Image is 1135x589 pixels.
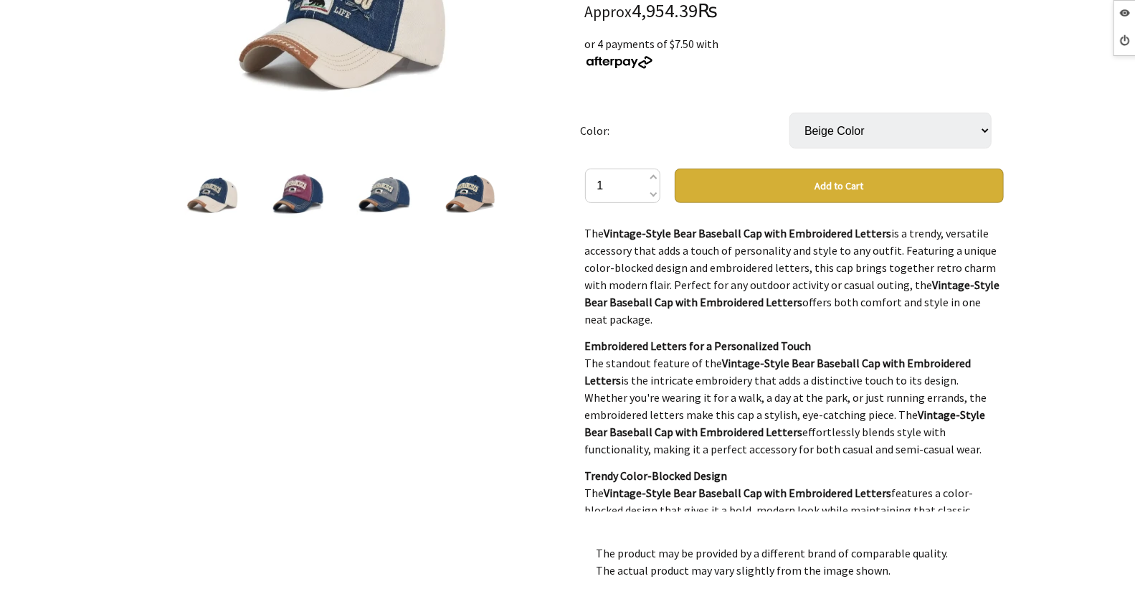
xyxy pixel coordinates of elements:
button: Add to Cart [675,169,1004,203]
p: The standout feature of the is the intricate embroidery that adds a distinctive touch to its desi... [585,337,1004,458]
strong: Embroidered Letters for a Personalized Touch [585,339,812,353]
strong: Vintage-Style Bear Baseball Cap with Embroidered Letters [604,226,892,240]
small: Approx [585,2,632,22]
strong: Vintage-Style Bear Baseball Cap with Embroidered Letters [585,407,986,439]
img: Afterpay [585,56,654,69]
img: Vintage-Style Bear Baseball Cap [185,166,239,220]
img: Vintage-Style Bear Baseball Cap [357,166,412,220]
div: or 4 payments of $7.50 with [585,35,1004,70]
p: The product may be provided by a different brand of comparable quality. The actual product may va... [597,545,992,579]
strong: Vintage-Style Bear Baseball Cap with Embroidered Letters [604,486,892,500]
img: Vintage-Style Bear Baseball Cap [271,166,326,220]
img: Vintage-Style Bear Baseball Cap [443,166,498,220]
strong: Trendy Color-Blocked Design [585,468,728,483]
strong: Vintage-Style Bear Baseball Cap with Embroidered Letters [585,356,972,387]
p: The is a trendy, versatile accessory that adds a touch of personality and style to any outfit. Fe... [585,225,1004,328]
td: Color: [580,93,789,169]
